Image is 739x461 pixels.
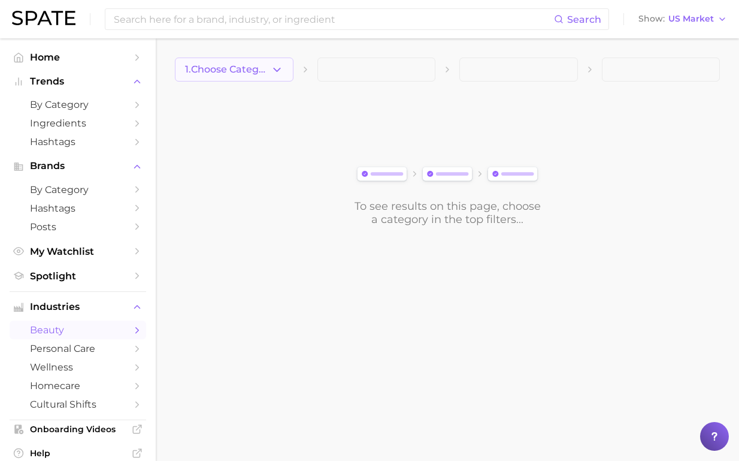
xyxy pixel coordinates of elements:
span: Help [30,448,126,459]
a: Onboarding Videos [10,420,146,438]
a: beauty [10,321,146,339]
span: by Category [30,184,126,195]
a: Spotlight [10,267,146,285]
span: wellness [30,361,126,373]
span: My Watchlist [30,246,126,257]
a: homecare [10,376,146,395]
span: beauty [30,324,126,336]
a: Home [10,48,146,67]
span: Home [30,52,126,63]
img: svg%3e [353,164,541,185]
span: personal care [30,343,126,354]
button: 1.Choose Category [175,58,293,82]
span: Onboarding Videos [30,424,126,435]
button: Trends [10,73,146,91]
div: To see results on this page, choose a category in the top filters... [353,200,541,226]
img: SPATE [12,11,75,25]
a: My Watchlist [10,242,146,261]
a: personal care [10,339,146,358]
span: Posts [30,221,126,233]
span: Spotlight [30,270,126,282]
a: cultural shifts [10,395,146,414]
span: Trends [30,76,126,87]
span: Hashtags [30,203,126,214]
span: US Market [668,16,714,22]
a: by Category [10,95,146,114]
a: Ingredients [10,114,146,132]
span: Search [567,14,601,25]
span: homecare [30,380,126,391]
a: Hashtags [10,199,146,218]
span: 1. Choose Category [185,64,271,75]
a: Hashtags [10,132,146,151]
a: Posts [10,218,146,236]
button: Brands [10,157,146,175]
a: wellness [10,358,146,376]
span: Show [638,16,665,22]
span: cultural shifts [30,399,126,410]
button: Industries [10,298,146,316]
span: Hashtags [30,136,126,147]
a: by Category [10,180,146,199]
span: Industries [30,302,126,312]
button: ShowUS Market [635,11,730,27]
span: Ingredients [30,117,126,129]
input: Search here for a brand, industry, or ingredient [113,9,554,29]
span: by Category [30,99,126,110]
span: Brands [30,161,126,171]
